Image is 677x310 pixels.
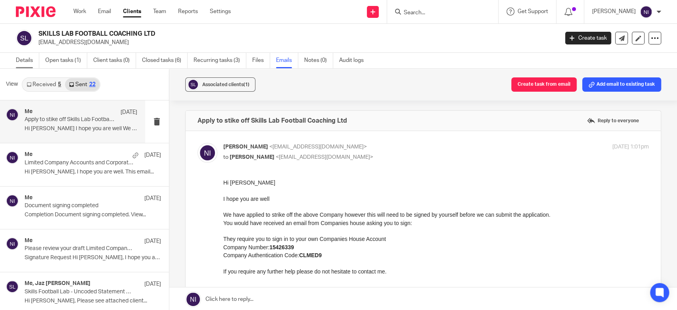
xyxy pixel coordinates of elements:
[25,212,161,218] p: Completion Document signing completed. View...
[339,53,370,68] a: Audit logs
[25,169,161,175] p: Hi [PERSON_NAME], I hope you are well. This email...
[123,8,141,15] a: Clients
[565,32,611,44] a: Create task
[25,245,134,252] p: Please review your draft Limited Company Accounts and Corporation Tax Return
[142,53,188,68] a: Closed tasks (6)
[6,151,19,164] img: svg%3E
[210,8,231,15] a: Settings
[58,82,61,87] div: 5
[6,237,19,250] img: svg%3E
[582,77,661,92] button: Add email to existing task
[89,82,96,87] div: 22
[223,154,228,160] span: to
[198,143,217,163] img: svg%3E
[121,108,137,116] p: [DATE]
[65,78,99,91] a: Sent22
[16,53,39,68] a: Details
[403,10,474,17] input: Search
[25,280,90,287] h4: Me, Jaz [PERSON_NAME]
[25,125,137,132] p: Hi [PERSON_NAME] I hope you are well We have applied...
[16,6,56,17] img: Pixie
[153,8,166,15] a: Team
[38,30,450,38] h2: SKILLS LAB FOOTBALL COACHING LTD
[276,53,298,68] a: Emails
[25,160,134,166] p: Limited Company Accounts and Corporation Tax Return Successfully Filed
[16,30,33,46] img: svg%3E
[198,117,347,125] h4: Apply to stike off Skills Lab Football Coaching Ltd
[511,77,577,92] button: Create task from email
[640,6,652,18] img: svg%3E
[252,53,270,68] a: Files
[25,298,161,304] p: Hi [PERSON_NAME], Please see attached client...
[230,154,274,160] span: [PERSON_NAME]
[6,80,18,89] span: View
[144,280,161,288] p: [DATE]
[25,237,33,244] h4: Me
[73,8,86,15] a: Work
[202,82,249,87] span: Associated clients
[23,78,65,91] a: Received5
[304,53,333,68] a: Notes (0)
[6,108,19,121] img: svg%3E
[276,154,373,160] span: <[EMAIL_ADDRESS][DOMAIN_NAME]>
[6,194,19,207] img: svg%3E
[223,144,268,150] span: [PERSON_NAME]
[592,8,636,15] p: [PERSON_NAME]
[244,82,249,87] span: (1)
[25,108,33,115] h4: Me
[6,280,19,293] img: svg%3E
[98,8,111,15] a: Email
[93,53,136,68] a: Client tasks (0)
[612,143,649,151] p: [DATE] 1:01pm
[38,39,553,46] p: [EMAIL_ADDRESS][DOMAIN_NAME]
[185,77,255,92] button: Associated clients(1)
[144,151,161,159] p: [DATE]
[194,53,246,68] a: Recurring tasks (3)
[269,144,367,150] span: <[EMAIL_ADDRESS][DOMAIN_NAME]>
[187,79,199,90] img: svg%3E
[46,65,71,72] strong: 15426339
[45,53,87,68] a: Open tasks (1)
[25,116,115,123] p: Apply to stike off Skills Lab Football Coaching Ltd
[518,9,548,14] span: Get Support
[144,237,161,245] p: [DATE]
[76,73,98,80] strong: CLMED9
[178,8,198,15] a: Reports
[25,254,161,261] p: Signature Request Hi [PERSON_NAME], I hope you are...
[25,289,134,295] p: Skills Football Lab - Uncoded Statement Lines
[25,194,33,201] h4: Me
[585,115,641,127] label: Reply to everyone
[25,151,33,158] h4: Me
[144,194,161,202] p: [DATE]
[25,202,134,209] p: Document signing completed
